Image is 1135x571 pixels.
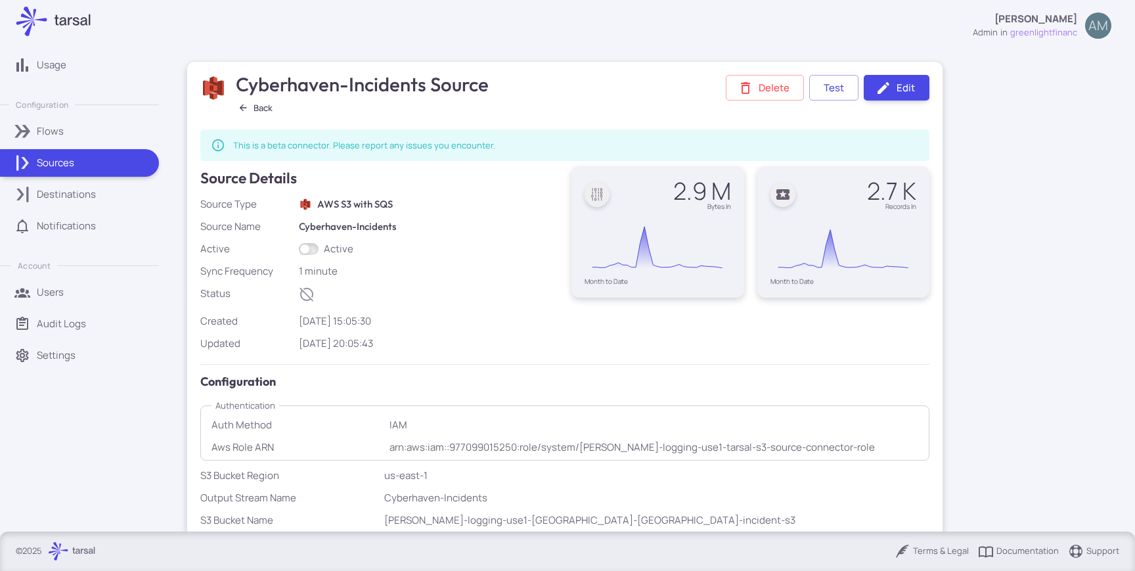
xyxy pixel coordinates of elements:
[16,545,42,558] p: © 2025
[867,179,916,203] div: 2.7 K
[300,198,311,210] img: AWS S3 with SQS
[16,99,68,110] p: Configuration
[37,58,66,72] p: Usage
[200,336,294,351] div: Updated
[200,513,379,528] div: S3 Bucket Name
[200,242,294,256] div: Active
[585,278,731,285] div: Month to Date
[809,75,858,101] button: Test
[200,286,294,301] div: Status
[299,219,558,234] h6: Cyberhaven-Incidents
[211,418,384,432] div: Auth Method
[1068,543,1119,559] a: Support
[200,373,929,391] h5: Configuration
[585,216,731,278] div: Chart. Highcharts interactive chart.
[37,187,96,202] p: Destinations
[389,418,918,432] p: IAM
[37,348,76,363] p: Settings
[973,26,998,39] div: admin
[1010,26,1077,39] span: greenlightfinanc
[673,179,731,203] div: 2.9 M
[299,314,558,329] div: [DATE] 15:05:30
[384,468,930,483] p: us-east-1
[37,285,64,300] p: Users
[1000,26,1008,39] span: in
[233,99,278,116] button: Back
[299,336,558,351] div: [DATE] 20:05:43
[37,124,64,139] p: Flows
[200,219,294,234] div: Source Name
[37,219,96,233] p: Notifications
[770,216,917,278] div: Chart. Highcharts interactive chart.
[200,491,379,505] div: Output Stream Name
[1088,19,1108,32] span: AM
[37,156,74,170] p: Sources
[211,440,384,455] div: Aws Role ARN
[895,543,969,559] a: Terms & Legal
[200,197,294,212] div: Source Type
[324,242,353,256] span: Active
[770,278,917,285] div: Month to Date
[201,76,226,101] img: AWS S3 with SQS
[585,216,730,278] svg: Interactive chart
[965,7,1119,45] button: [PERSON_NAME]adminingreenlightfinancAM
[726,75,804,101] button: Delete
[299,264,558,279] div: 1 minute
[864,75,929,101] a: Edit
[37,317,86,331] p: Audit Logs
[233,133,495,157] div: This is a beta connector. Please report any issues you encounter.
[200,166,297,190] h4: Source Details
[211,399,279,413] legend: Authentication
[994,12,1077,26] p: [PERSON_NAME]
[200,314,294,329] div: Created
[978,543,1059,559] a: Documentation
[236,73,491,96] h3: Cyberhaven-Incidents Source
[384,513,930,528] p: [PERSON_NAME]-logging-use1-[GEOGRAPHIC_DATA]-[GEOGRAPHIC_DATA]-incident-s3
[200,468,379,483] div: S3 Bucket Region
[18,260,50,271] p: Account
[200,264,294,279] div: Sync Frequency
[770,216,916,278] svg: Interactive chart
[867,203,916,210] div: Records In
[317,197,393,212] h6: AWS S3 with SQS
[389,440,918,455] p: arn:aws:iam::977099015250:role/system/[PERSON_NAME]-logging-use1-tarsal-s3-source-connector-role
[384,491,930,505] p: Cyberhaven-Incidents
